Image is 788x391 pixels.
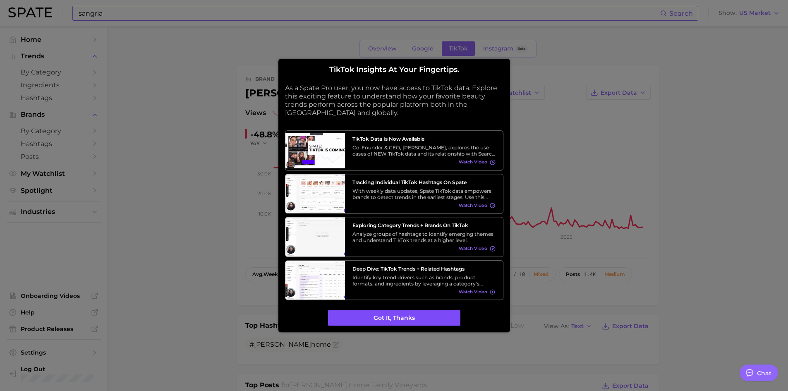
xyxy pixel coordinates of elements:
[285,174,503,214] a: Tracking Individual TikTok Hashtags on SpateWith weekly data updates, Spate TikTok data empowers ...
[285,84,503,117] p: As a Spate Pro user, you now have access to TikTok data. Explore this exciting feature to underst...
[352,274,496,287] div: Identify key trend drivers such as brands, product formats, and ingredients by leveraging a categ...
[285,260,503,300] a: Deep Dive: TikTok Trends + Related HashtagsIdentify key trend drivers such as brands, product for...
[459,246,487,252] span: Watch Video
[352,179,496,185] h3: Tracking Individual TikTok Hashtags on Spate
[352,222,496,228] h3: Exploring Category Trends + Brands on TikTok
[352,266,496,272] h3: Deep Dive: TikTok Trends + Related Hashtags
[459,160,487,165] span: Watch Video
[285,217,503,257] a: Exploring Category Trends + Brands on TikTokAnalyze groups of hashtags to identify emerging theme...
[352,144,496,157] div: Co-Founder & CEO, [PERSON_NAME], explores the use cases of NEW TikTok data and its relationship w...
[285,65,503,74] h2: TikTok insights at your fingertips.
[352,231,496,243] div: Analyze groups of hashtags to identify emerging themes and understand TikTok trends at a higher l...
[285,130,503,170] a: TikTok data is now availableCo-Founder & CEO, [PERSON_NAME], explores the use cases of NEW TikTok...
[459,289,487,295] span: Watch Video
[459,203,487,208] span: Watch Video
[352,188,496,200] div: With weekly data updates, Spate TikTok data empowers brands to detect trends in the earliest stag...
[352,136,496,142] h3: TikTok data is now available
[328,310,460,326] button: Got it, thanks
